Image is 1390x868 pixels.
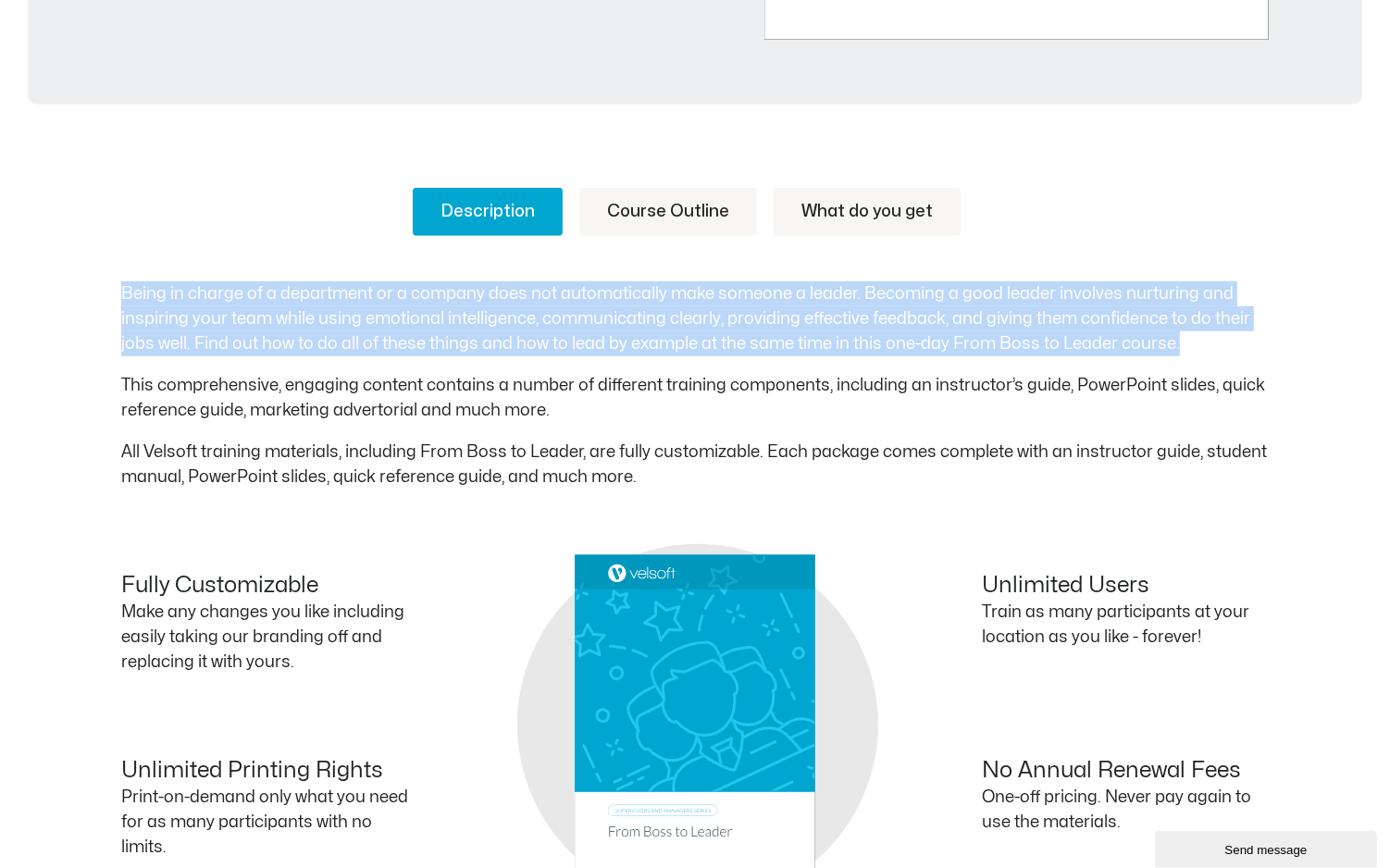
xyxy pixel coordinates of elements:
p: Make any changes you like including easily taking our branding off and replacing it with yours. [121,600,408,675]
iframe: chat widget [1155,827,1381,868]
a: What do you get [774,188,961,236]
p: Print-on-demand only what you need for as many participants with no limits. [121,785,408,860]
a: Description [413,188,563,236]
h4: Unlimited Printing Rights [121,758,408,785]
p: Being in charge of a department or a company does not automatically make someone a leader. Becomi... [121,281,1269,356]
h4: No Annual Renewal Fees [982,758,1269,785]
p: All Velsoft training materials, including From Boss to Leader, are fully customizable. Each packa... [121,440,1269,490]
p: One-off pricing. Never pay again to use the materials. [982,785,1269,835]
p: Train as many participants at your location as you like - forever! [982,600,1269,650]
h4: Fully Customizable [121,573,408,600]
a: Course Outline [579,188,757,236]
h4: Unlimited Users [982,573,1269,600]
p: This comprehensive, engaging content contains a number of different training components, includin... [121,373,1269,423]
